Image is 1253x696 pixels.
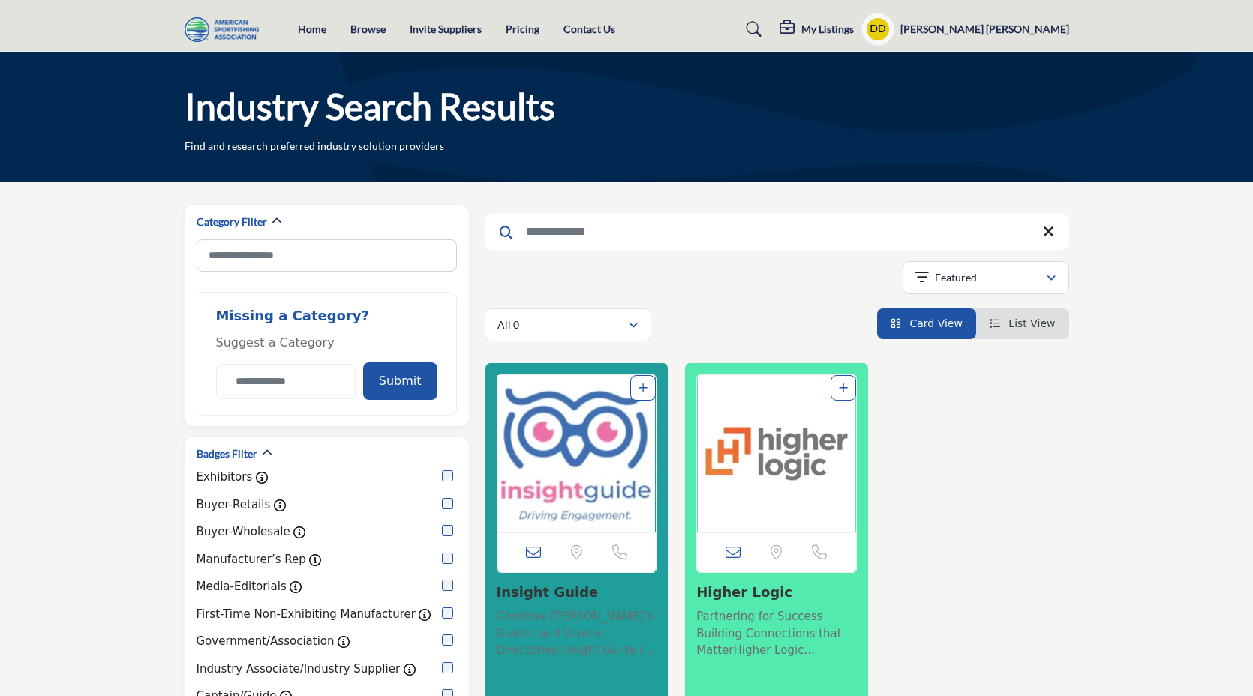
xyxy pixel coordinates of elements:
h5: [PERSON_NAME] [PERSON_NAME] [900,22,1069,37]
button: All 0 [485,308,651,341]
h2: Category Filter [197,214,267,229]
p: Goodbye [PERSON_NAME]’s Guides and Vendor Directories Insight Guide is a business marketplace pla... [497,608,657,659]
a: Goodbye [PERSON_NAME]’s Guides and Vendor Directories Insight Guide is a business marketplace pla... [497,604,657,659]
a: Home [298,22,326,35]
h1: Industry Search Results [185,83,555,130]
input: Industry Associate/Industry Supplier checkbox [442,662,453,673]
h2: Missing a Category? [216,307,437,334]
a: Pricing [506,22,539,35]
label: Exhibitors [197,469,253,486]
li: Card View [877,308,976,339]
a: Add To List [639,382,648,394]
h5: My Listings [801,22,854,36]
input: Media-Editorials checkbox [442,580,453,591]
input: Buyer-Retails checkbox [442,498,453,509]
button: Featured [903,261,1069,294]
input: Exhibitors checkbox [442,470,453,481]
a: Partnering for Success Building Connections that MatterHigher Logic specializes in creating custo... [696,604,857,659]
h2: Badges Filter [197,446,257,461]
button: Show hide supplier dropdown [861,13,894,46]
img: Site Logo [185,17,266,42]
a: Contact Us [563,22,615,35]
label: Industry Associate/Industry Supplier [197,661,401,678]
a: Insight Guide [497,584,599,600]
p: All 0 [497,317,519,332]
label: Buyer-Wholesale [197,523,290,541]
label: Government/Association [197,633,335,650]
a: View List [990,317,1056,329]
span: Card View [909,317,962,329]
a: Open Listing in new tab [697,375,856,532]
a: Add To List [839,382,848,394]
img: Insight Guide [497,375,657,532]
label: First-Time Non-Exhibiting Manufacturer [197,606,416,623]
span: List View [1008,317,1055,329]
h3: Insight Guide [497,584,657,601]
input: First-Time Non-Exhibiting Manufacturer checkbox [442,607,453,619]
div: My Listings [780,20,854,38]
a: Open Listing in new tab [497,375,657,532]
label: Buyer-Retails [197,496,271,514]
input: Category Name [216,364,356,399]
a: Invite Suppliers [410,22,482,35]
a: View Card [891,317,963,329]
label: Manufacturer’s Rep [197,551,306,568]
p: Partnering for Success Building Connections that MatterHigher Logic specializes in creating custo... [696,608,857,659]
input: Buyer-Wholesale checkbox [442,525,453,536]
h3: Higher Logic [696,584,857,601]
span: Suggest a Category [216,335,335,349]
p: Find and research preferred industry solution providers [185,139,444,154]
a: Search [732,17,771,41]
a: Higher Logic [696,584,792,600]
input: Search Category [197,239,457,271]
input: Government/Association checkbox [442,634,453,646]
label: Media-Editorials [197,578,287,595]
a: Browse [350,22,386,35]
input: Search Keyword [485,214,1069,250]
p: Featured [935,270,977,285]
input: Manufacturer’s Rep checkbox [442,553,453,564]
button: Submit [363,362,437,400]
img: Higher Logic [697,375,856,532]
li: List View [976,308,1069,339]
